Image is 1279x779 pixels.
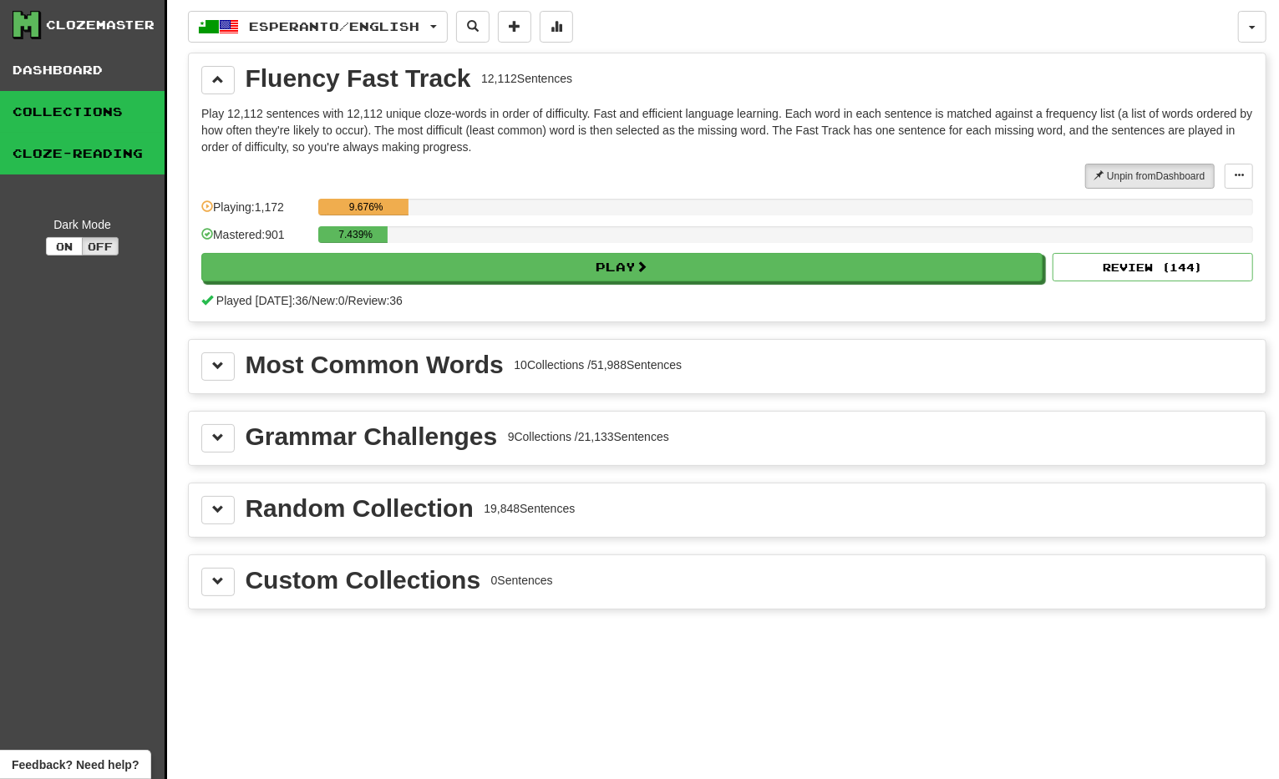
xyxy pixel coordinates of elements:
button: Off [82,237,119,255]
span: Review: 36 [348,294,403,307]
div: Grammar Challenges [246,424,498,449]
div: 0 Sentences [491,572,553,589]
div: Playing: 1,172 [201,199,310,226]
button: Esperanto/English [188,11,448,43]
button: Add sentence to collection [498,11,531,43]
button: Unpin fromDashboard [1085,164,1215,189]
div: 9.676% [323,199,409,215]
div: Most Common Words [246,352,504,377]
span: Open feedback widget [12,756,139,773]
span: / [345,294,348,307]
span: Played [DATE]: 36 [216,294,308,307]
button: More stats [540,11,573,43]
div: Mastered: 901 [201,226,310,254]
div: Fluency Fast Track [246,66,471,91]
span: Esperanto / English [250,19,420,33]
span: New: 0 [312,294,345,307]
div: Dark Mode [13,216,152,233]
button: Play [201,253,1043,281]
button: Search sentences [456,11,490,43]
button: Review (144) [1053,253,1253,281]
div: Random Collection [246,496,474,521]
div: 9 Collections / 21,133 Sentences [508,428,669,445]
div: 12,112 Sentences [481,70,572,87]
p: Play 12,112 sentences with 12,112 unique cloze-words in order of difficulty. Fast and efficient l... [201,105,1253,155]
div: 7.439% [323,226,388,243]
div: 10 Collections / 51,988 Sentences [514,357,682,373]
div: Custom Collections [246,568,481,593]
button: On [46,237,83,255]
div: Clozemaster [46,17,155,33]
div: 19,848 Sentences [484,500,575,517]
span: / [308,294,312,307]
